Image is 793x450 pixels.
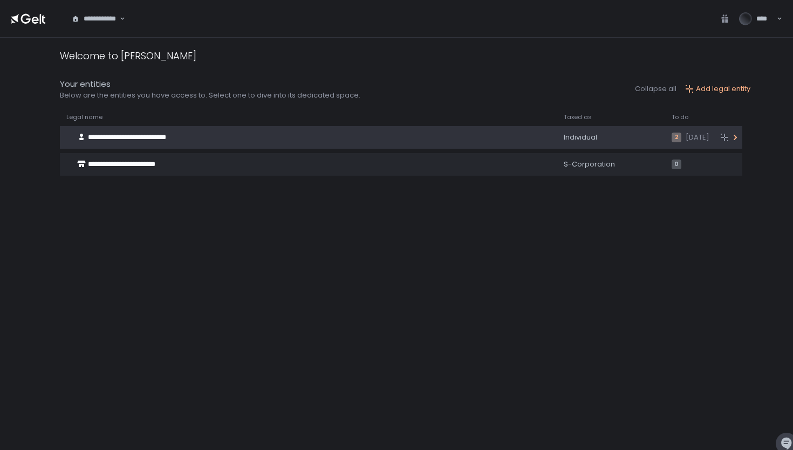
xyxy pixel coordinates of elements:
[564,160,659,169] div: S-Corporation
[686,133,709,142] span: [DATE]
[564,113,592,121] span: Taxed as
[672,113,688,121] span: To do
[635,84,676,94] button: Collapse all
[685,84,750,94] button: Add legal entity
[66,113,102,121] span: Legal name
[564,133,659,142] div: Individual
[65,8,125,30] div: Search for option
[60,49,196,63] div: Welcome to [PERSON_NAME]
[672,160,681,169] span: 0
[672,133,681,142] span: 2
[118,13,119,24] input: Search for option
[60,91,360,100] div: Below are the entities you have access to. Select one to dive into its dedicated space.
[60,78,360,91] div: Your entities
